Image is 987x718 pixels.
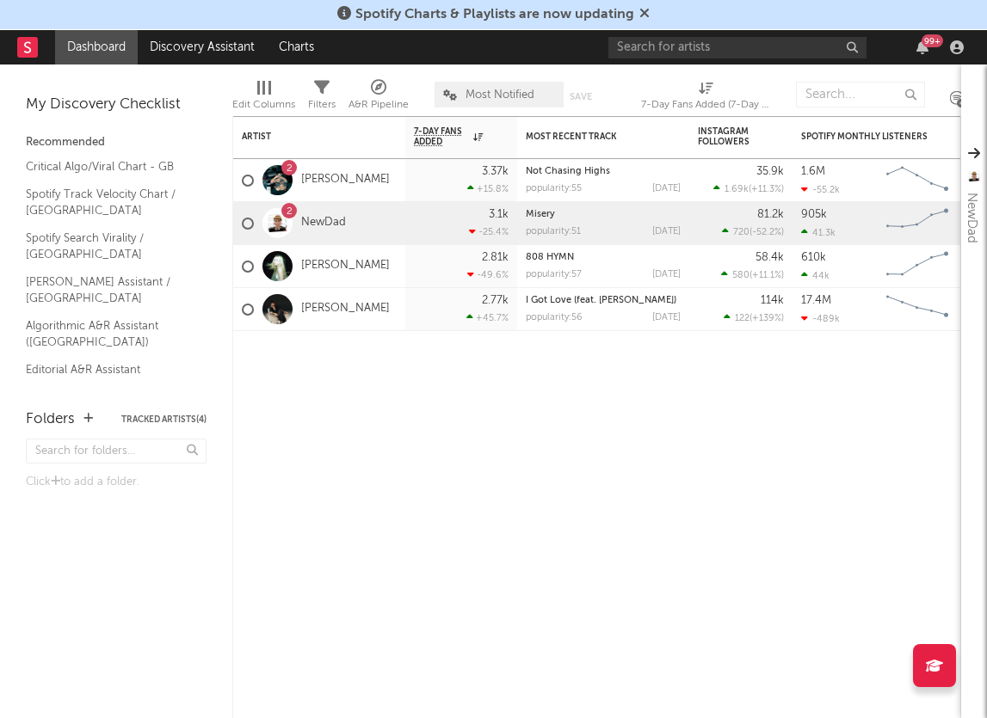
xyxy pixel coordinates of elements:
[652,184,681,193] div: [DATE]
[232,73,295,123] div: Edit Columns
[26,316,189,352] a: Algorithmic A&R Assistant ([GEOGRAPHIC_DATA])
[26,472,207,493] div: Click to add a folder.
[801,132,930,142] div: Spotify Monthly Listeners
[639,8,650,21] span: Dismiss
[301,173,390,187] a: [PERSON_NAME]
[301,259,390,273] a: [PERSON_NAME]
[482,252,509,263] div: 2.81k
[733,228,750,237] span: 720
[652,227,681,236] div: [DATE]
[526,296,681,305] div: I Got Love (feat. Nate Dogg)
[466,89,534,101] span: Most Notified
[735,314,750,323] span: 122
[526,132,655,142] div: Most Recent Track
[641,73,770,123] div: 7-Day Fans Added (7-Day Fans Added)
[232,95,295,115] div: Edit Columns
[355,8,634,21] span: Spotify Charts & Playlists are now updating
[526,313,583,322] div: popularity: 56
[752,228,781,237] span: -52.2 %
[752,271,781,280] span: +11.1 %
[757,209,784,220] div: 81.2k
[916,40,928,54] button: 99+
[489,209,509,220] div: 3.1k
[26,273,189,308] a: [PERSON_NAME] Assistant / [GEOGRAPHIC_DATA]
[879,245,956,288] svg: Chart title
[526,253,574,262] a: 808 HYMN
[26,439,207,463] input: Search for folders...
[26,132,207,153] div: Recommended
[467,183,509,194] div: +15.8 %
[349,73,409,123] div: A&R Pipeline
[752,314,781,323] span: +139 %
[608,37,867,58] input: Search for artists
[526,296,676,305] a: I Got Love (feat. [PERSON_NAME])
[761,295,784,306] div: 114k
[482,295,509,306] div: 2.77k
[526,184,582,193] div: popularity: 55
[526,227,581,236] div: popularity: 51
[751,185,781,194] span: +11.3 %
[469,226,509,237] div: -25.4 %
[652,313,681,322] div: [DATE]
[301,216,346,230] a: NewDad
[301,302,390,316] a: [PERSON_NAME]
[414,126,469,147] span: 7-Day Fans Added
[121,415,207,424] button: Tracked Artists(4)
[961,193,982,243] div: NewDad
[26,229,189,264] a: Spotify Search Virality / [GEOGRAPHIC_DATA]
[526,253,681,262] div: 808 HYMN
[756,252,784,263] div: 58.4k
[267,30,326,64] a: Charts
[801,270,830,281] div: 44k
[756,166,784,177] div: 35.9k
[526,210,681,219] div: Misery
[26,157,189,176] a: Critical Algo/Viral Chart - GB
[308,73,336,123] div: Filters
[26,409,75,430] div: Folders
[732,271,750,280] span: 580
[796,82,925,107] input: Search...
[725,185,749,194] span: 1.69k
[801,252,826,263] div: 610k
[26,360,189,396] a: Editorial A&R Assistant ([GEOGRAPHIC_DATA])
[801,295,831,306] div: 17.4M
[26,185,189,220] a: Spotify Track Velocity Chart / [GEOGRAPHIC_DATA]
[26,95,207,115] div: My Discovery Checklist
[349,95,409,115] div: A&R Pipeline
[467,269,509,280] div: -49.6 %
[138,30,267,64] a: Discovery Assistant
[526,210,555,219] a: Misery
[879,288,956,331] svg: Chart title
[724,312,784,323] div: ( )
[55,30,138,64] a: Dashboard
[526,270,582,279] div: popularity: 57
[466,312,509,323] div: +45.7 %
[641,95,770,115] div: 7-Day Fans Added (7-Day Fans Added)
[526,167,610,176] a: Not Chasing Highs
[801,313,840,324] div: -489k
[922,34,943,47] div: 99 +
[526,167,681,176] div: Not Chasing Highs
[801,209,827,220] div: 905k
[801,166,825,177] div: 1.6M
[570,92,592,101] button: Save
[713,183,784,194] div: ( )
[801,227,836,238] div: 41.3k
[242,132,371,142] div: Artist
[652,270,681,279] div: [DATE]
[879,202,956,245] svg: Chart title
[308,95,336,115] div: Filters
[801,184,840,195] div: -55.2k
[722,226,784,237] div: ( )
[698,126,758,147] div: Instagram Followers
[482,166,509,177] div: 3.37k
[721,269,784,280] div: ( )
[879,159,956,202] svg: Chart title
